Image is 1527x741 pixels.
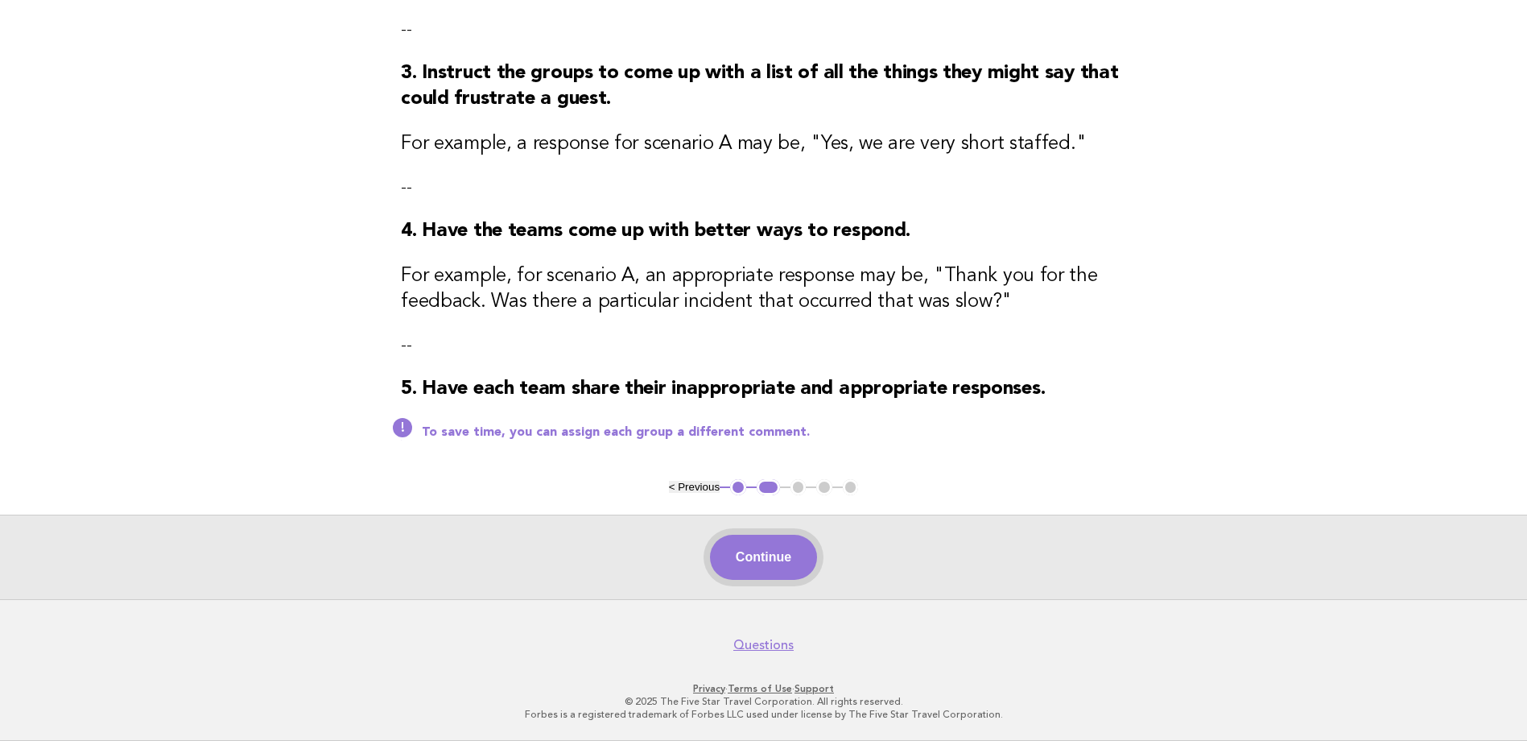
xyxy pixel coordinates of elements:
[401,221,910,241] strong: 4. Have the teams come up with better ways to respond.
[794,683,834,694] a: Support
[401,334,1126,357] p: --
[271,695,1257,708] p: © 2025 The Five Star Travel Corporation. All rights reserved.
[401,19,1126,41] p: --
[271,682,1257,695] p: · ·
[728,683,792,694] a: Terms of Use
[757,479,780,495] button: 2
[693,683,725,694] a: Privacy
[710,535,817,580] button: Continue
[730,479,746,495] button: 1
[401,263,1126,315] h3: For example, for scenario A, an appropriate response may be, "Thank you for the feedback. Was the...
[669,481,720,493] button: < Previous
[401,379,1045,399] strong: 5. Have each team share their inappropriate and appropriate responses.
[401,131,1126,157] h3: For example, a response for scenario A may be, "Yes, we are very short staffed."
[733,637,794,653] a: Questions
[422,424,1126,441] p: To save time, you can assign each group a different comment.
[271,708,1257,721] p: Forbes is a registered trademark of Forbes LLC used under license by The Five Star Travel Corpora...
[401,64,1118,109] strong: 3. Instruct the groups to come up with a list of all the things they might say that could frustra...
[401,176,1126,199] p: --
